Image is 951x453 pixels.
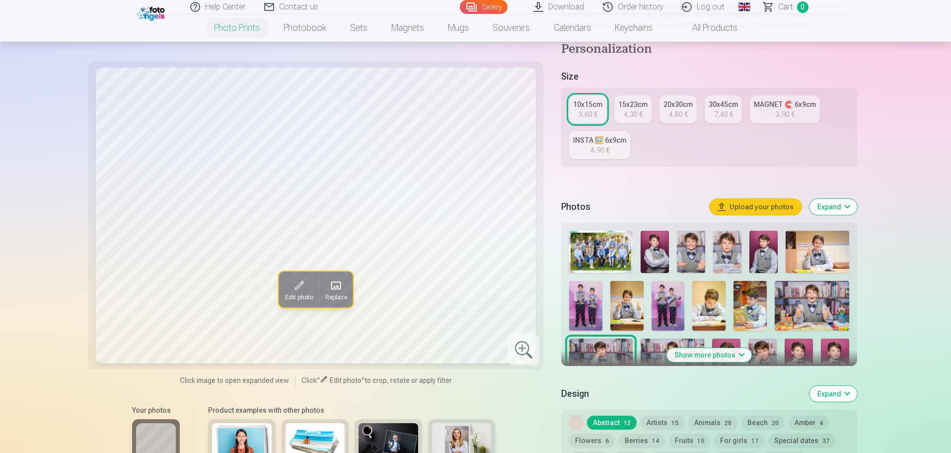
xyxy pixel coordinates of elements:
button: Flowers6 [569,434,615,448]
h5: Size [561,70,857,84]
button: Show more photos [666,348,751,362]
h6: Product examples with other photos [204,405,499,415]
span: 14 [652,438,659,445]
span: 17 [751,438,758,445]
a: Mugs [436,14,481,42]
a: INSTA 🖼️ 6x9cm4,90 € [569,131,630,159]
div: 7,40 € [714,109,733,119]
button: Artists15 [641,416,684,430]
h5: Design [561,387,801,401]
span: 20 [772,420,779,427]
a: 20x30cm4,80 € [659,95,697,123]
div: 4,80 € [669,109,688,119]
a: Sets [338,14,379,42]
span: Click image to open expanded view [180,375,289,385]
span: 28 [725,420,732,427]
button: Fruits15 [669,434,710,448]
h5: Photos [561,200,701,214]
button: Expand [809,386,857,402]
div: INSTA 🖼️ 6x9cm [573,135,626,145]
span: 15 [671,420,678,427]
div: 3,60 € [579,109,597,119]
span: 0 [797,1,808,13]
span: 4 [819,420,823,427]
a: Photobook [272,14,338,42]
div: 20x30cm [663,99,693,109]
span: " [362,376,365,384]
span: 6 [605,438,609,445]
a: MAGNET 🧲 6x9cm3,90 € [750,95,820,123]
a: 30x45cm7,40 € [705,95,742,123]
div: 4,90 € [590,145,609,155]
a: Souvenirs [481,14,542,42]
span: " [317,376,320,384]
div: 15x23cm [618,99,648,109]
a: 15x23cm4,30 € [614,95,652,123]
button: Amber4 [789,416,829,430]
span: Replace [325,293,347,301]
button: Replace [319,272,353,307]
span: 37 [822,438,829,445]
button: Expand [809,199,857,215]
a: All products [664,14,749,42]
div: 10x15cm [573,99,602,109]
span: Click [301,376,317,384]
a: Photo prints [202,14,272,42]
button: Edit photo [279,272,319,307]
span: Сart [778,1,793,13]
button: For girls17 [714,434,764,448]
button: Animals28 [688,416,737,430]
button: Beach20 [741,416,785,430]
div: 3,90 € [776,109,795,119]
button: Special dates37 [768,434,835,448]
div: 30x45cm [709,99,738,109]
button: Abstract12 [587,416,637,430]
button: Upload your photos [710,199,802,215]
a: Magnets [379,14,436,42]
h4: Personalization [561,42,857,58]
span: to crop, rotate or apply filter [365,376,452,384]
a: 10x15cm3,60 € [569,95,606,123]
a: Keychains [603,14,664,42]
div: 4,30 € [624,109,643,119]
span: Edit photo [330,376,362,384]
button: Berries14 [619,434,665,448]
img: /fa1 [137,4,167,21]
h6: Your photos [132,405,180,415]
span: 12 [624,420,631,427]
a: Calendars [542,14,603,42]
div: MAGNET 🧲 6x9cm [754,99,816,109]
span: 15 [697,438,704,445]
span: Edit photo [285,293,313,301]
